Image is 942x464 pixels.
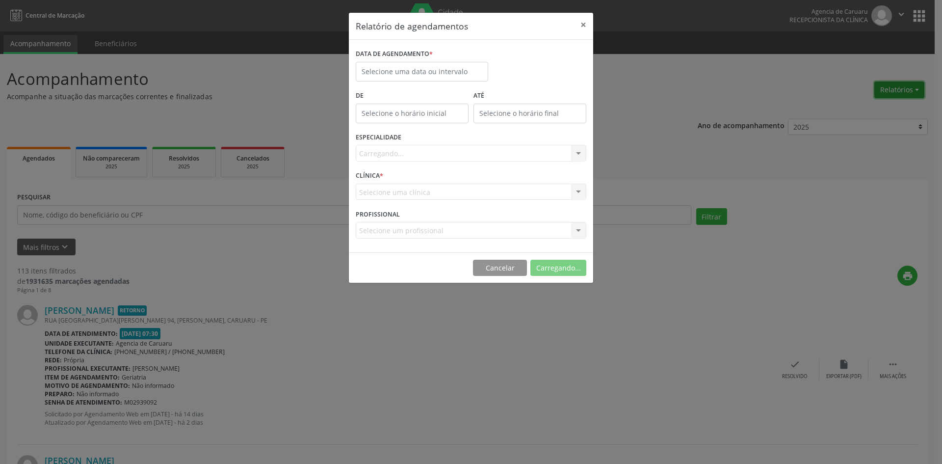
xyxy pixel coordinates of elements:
label: ESPECIALIDADE [356,130,401,145]
h5: Relatório de agendamentos [356,20,468,32]
button: Carregando... [530,260,586,276]
button: Cancelar [473,260,527,276]
input: Selecione o horário inicial [356,104,469,123]
label: DATA DE AGENDAMENTO [356,47,433,62]
label: De [356,88,469,104]
input: Selecione o horário final [473,104,586,123]
button: Close [574,13,593,37]
input: Selecione uma data ou intervalo [356,62,488,82]
label: CLÍNICA [356,168,383,184]
label: ATÉ [473,88,586,104]
label: PROFISSIONAL [356,207,400,222]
